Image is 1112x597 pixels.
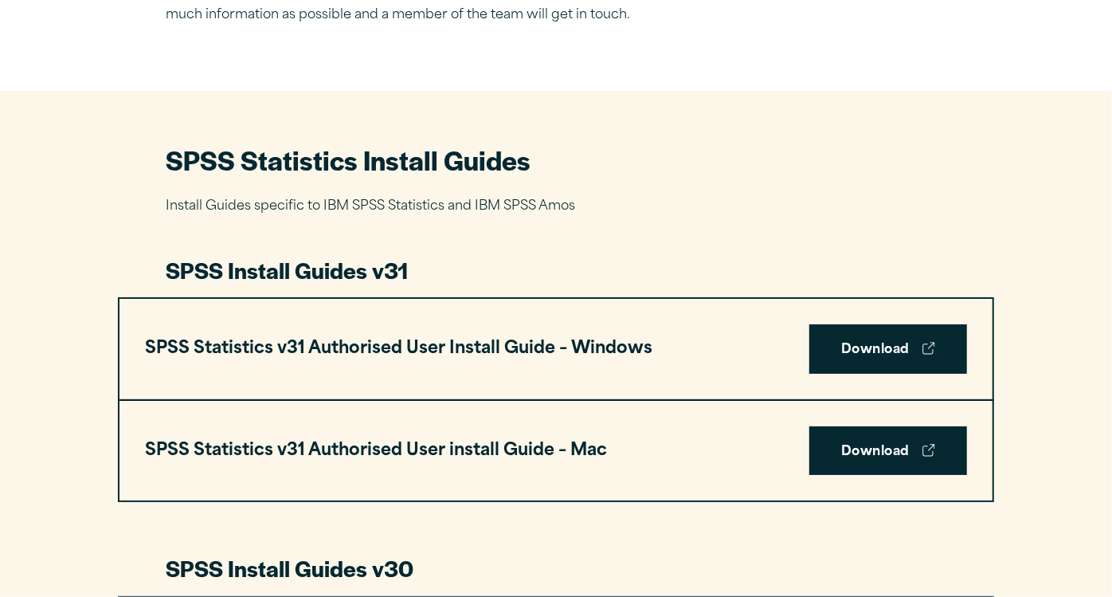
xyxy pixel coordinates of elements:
h3: SPSS Install Guides v30 [166,553,946,583]
h3: SPSS Install Guides v31 [166,255,946,285]
p: Install Guides specific to IBM SPSS Statistics and IBM SPSS Amos [166,195,946,218]
a: Download [809,426,967,476]
h3: SPSS Statistics v31 Authorised User Install Guide – Windows [145,334,652,364]
h2: SPSS Statistics Install Guides [166,142,946,178]
h3: SPSS Statistics v31 Authorised User install Guide – Mac [145,436,607,466]
a: Download [809,324,967,374]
